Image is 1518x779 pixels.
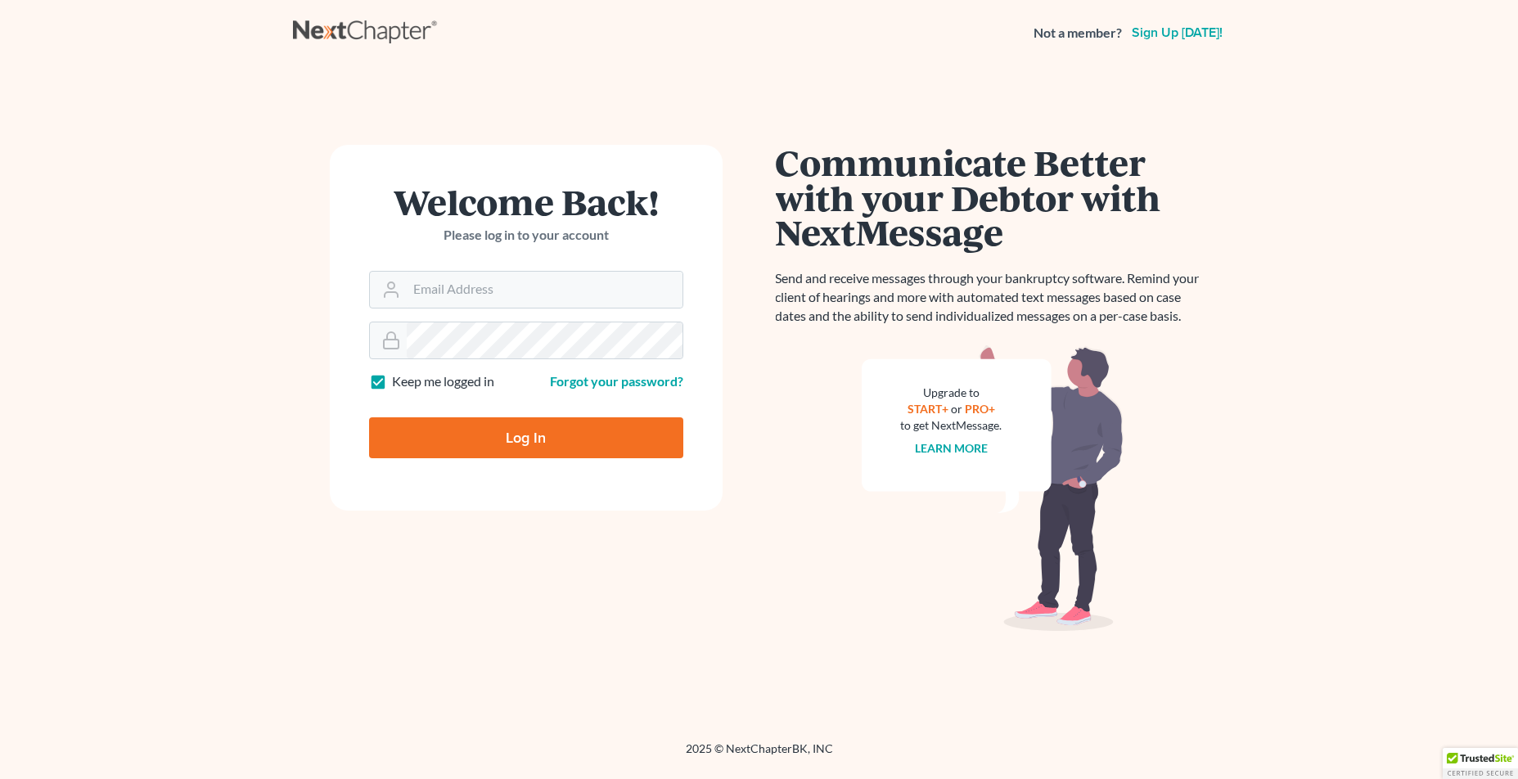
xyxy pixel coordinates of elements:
[1443,748,1518,779] div: TrustedSite Certified
[951,402,962,416] span: or
[901,385,1002,401] div: Upgrade to
[407,272,682,308] input: Email Address
[776,269,1209,326] p: Send and receive messages through your bankruptcy software. Remind your client of hearings and mo...
[965,402,995,416] a: PRO+
[550,373,683,389] a: Forgot your password?
[293,741,1226,770] div: 2025 © NextChapterBK, INC
[915,441,988,455] a: Learn more
[369,226,683,245] p: Please log in to your account
[392,372,494,391] label: Keep me logged in
[901,417,1002,434] div: to get NextMessage.
[776,145,1209,250] h1: Communicate Better with your Debtor with NextMessage
[1128,26,1226,39] a: Sign up [DATE]!
[908,402,948,416] a: START+
[1034,24,1122,43] strong: Not a member?
[369,417,683,458] input: Log In
[369,184,683,219] h1: Welcome Back!
[862,345,1124,632] img: nextmessage_bg-59042aed3d76b12b5cd301f8e5b87938c9018125f34e5fa2b7a6b67550977c72.svg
